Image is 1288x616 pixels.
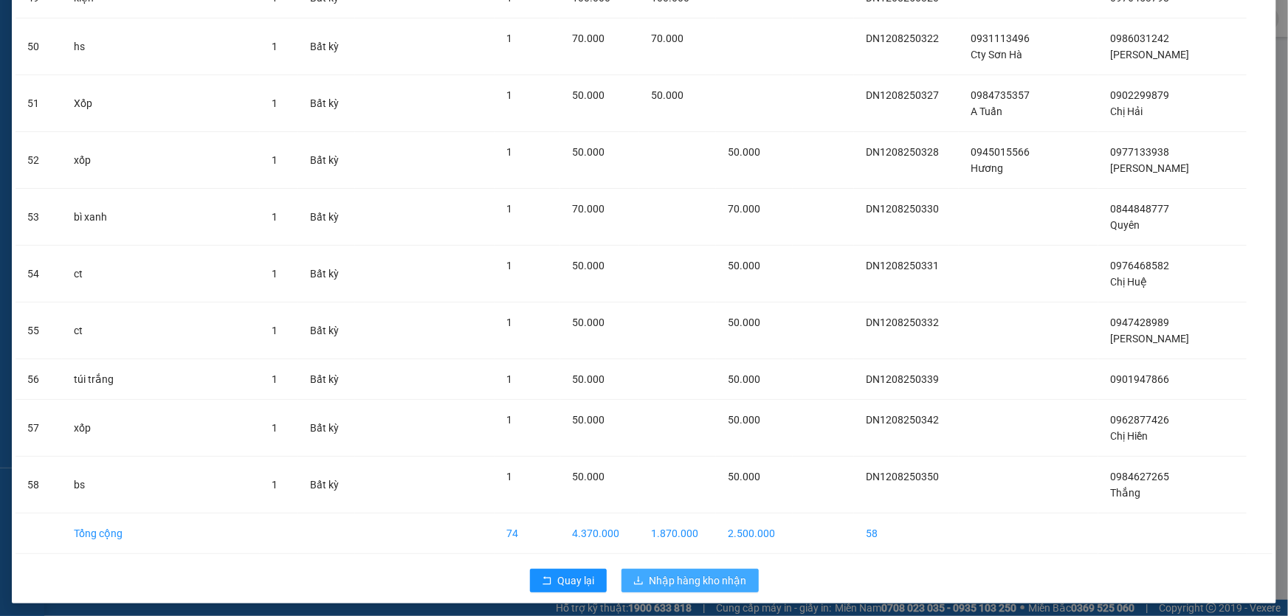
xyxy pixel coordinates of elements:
button: rollbackQuay lại [530,569,607,592]
span: DN1208250342 [866,414,939,426]
span: A Tuấn [971,105,1002,117]
span: 70.000 [728,203,760,215]
span: 42 [PERSON_NAME] - Vinh - [GEOGRAPHIC_DATA] [10,49,116,88]
span: 1 [506,32,512,44]
td: Bất kỳ [298,302,355,359]
span: 0902299879 [1110,89,1169,101]
span: 50.000 [572,89,605,101]
td: Xốp [62,75,260,132]
span: DN1208250322 [866,32,939,44]
span: 1 [506,414,512,426]
span: DN1208250331 [866,260,939,271]
td: xốp [62,400,260,457]
span: 50.000 [728,373,760,385]
span: 50.000 [728,471,760,482]
span: 1 [506,89,512,101]
td: 51 [16,75,62,132]
td: Bất kỳ [298,359,355,400]
span: 0945015566 [971,146,1030,158]
span: DN1208250332 [866,316,939,328]
span: 0976468582 [1110,260,1169,271]
span: 50.000 [572,471,605,482]
span: 1 [272,211,278,223]
td: Bất kỳ [298,75,355,132]
span: 1 [272,97,278,109]
td: ct [62,246,260,302]
span: Quyên [1110,219,1140,231]
span: 1 [272,422,278,434]
span: 1 [506,316,512,328]
td: xốp [62,132,260,189]
td: bì xanh [62,189,260,246]
span: 1 [506,260,512,271]
span: 0984627265 [1110,471,1169,482]
img: logo [5,61,8,134]
td: Bất kỳ [298,400,355,457]
span: Quay lại [558,572,595,589]
span: 1 [272,373,278,385]
span: Hương [971,162,1003,174]
td: Tổng cộng [62,513,260,554]
span: 0931113496 [971,32,1030,44]
span: 50.000 [572,260,605,271]
td: 54 [16,246,62,302]
span: 0977133938 [1110,146,1169,158]
span: Chị Hải [1110,105,1143,117]
td: 56 [16,359,62,400]
span: DN1208250330 [866,203,939,215]
span: 1 [506,146,512,158]
strong: PHIẾU GỬI HÀNG [27,108,102,139]
td: 58 [854,513,959,554]
span: DN1208250327 [866,89,939,101]
span: DN1208250328 [866,146,939,158]
span: 0984735357 [971,89,1030,101]
span: [PERSON_NAME] [1110,162,1189,174]
td: 4.370.000 [560,513,639,554]
td: Bất kỳ [298,132,355,189]
span: 50.000 [651,89,683,101]
span: DN1208250339 [866,373,939,385]
button: downloadNhập hàng kho nhận [621,569,759,592]
span: 50.000 [572,316,605,328]
span: download [633,575,644,587]
span: 0962877426 [1110,414,1169,426]
td: Bất kỳ [298,18,355,75]
span: 1 [272,41,278,52]
td: 2.500.000 [716,513,793,554]
span: 70.000 [572,203,605,215]
td: 57 [16,400,62,457]
span: 50.000 [572,414,605,426]
td: Bất kỳ [298,457,355,513]
span: 1 [506,373,512,385]
td: Bất kỳ [298,246,355,302]
span: 0947428989 [1110,316,1169,328]
span: 50.000 [728,146,760,158]
span: 50.000 [728,414,760,426]
td: 50 [16,18,62,75]
span: [PERSON_NAME] [1110,49,1189,60]
span: Nhập hàng kho nhận [650,572,747,589]
td: 1.870.000 [639,513,716,554]
span: Chị Huệ [1110,276,1147,288]
span: Cty Sơn Hà [971,49,1022,60]
span: 50.000 [572,373,605,385]
span: 50.000 [728,316,760,328]
span: 1 [506,471,512,482]
span: DN1208250350 [866,471,939,482]
td: hs [62,18,260,75]
td: 55 [16,302,62,359]
span: 0986031242 [1110,32,1169,44]
span: 1 [272,479,278,491]
span: 50.000 [572,146,605,158]
td: ct [62,302,260,359]
span: [PERSON_NAME] [1110,333,1189,345]
span: 1 [272,325,278,336]
strong: HÃNG XE HẢI HOÀNG GIA [18,15,111,46]
td: Bất kỳ [298,189,355,246]
span: 0901947866 [1110,373,1169,385]
span: 1 [272,154,278,166]
span: 0844848777 [1110,203,1169,215]
span: Thắng [1110,487,1140,499]
span: 1 [506,203,512,215]
span: 70.000 [572,32,605,44]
